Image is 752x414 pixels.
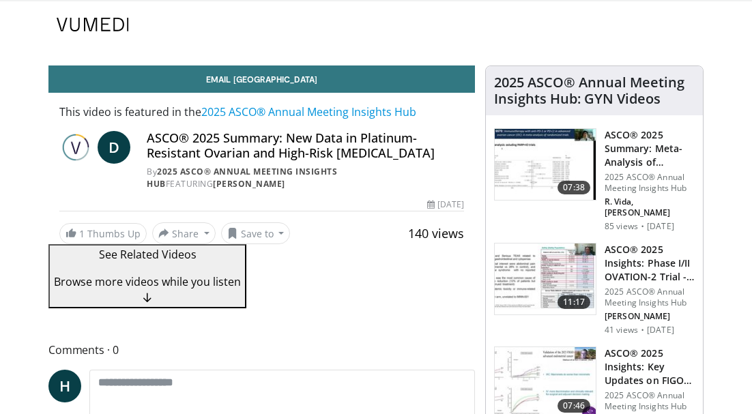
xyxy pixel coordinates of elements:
img: 27a61841-34ce-4a25-b9f4-bdd0d7462ece.150x105_q85_crop-smart_upscale.jpg [495,129,596,200]
a: 11:17 ASCO® 2025 Insights: Phase I/II OVATION-2 Trial - IMNN-001 + Neoadju… 2025 ASCO® Annual Mee... [494,243,695,336]
a: [PERSON_NAME] [213,178,285,190]
span: 140 views [408,225,464,241]
a: Email [GEOGRAPHIC_DATA] [48,65,475,93]
h3: ASCO® 2025 Summary: Meta-Analysis of Randomized Trials Using Anti-PD-1 or PD-L1 in Advanced Ovari... [605,128,695,169]
p: [DATE] [647,325,674,336]
div: · [641,221,644,232]
a: 2025 ASCO® Annual Meeting Insights Hub [201,104,416,119]
span: Browse more videos while you listen [54,274,241,289]
h3: ASCO® 2025 Insights: Phase I/II OVATION-2 Trial - IMNN-001 + Neoadjuvant/Adjuvant Chemo in Advanc... [605,243,695,284]
div: · [641,325,644,336]
span: 07:46 [558,399,590,413]
span: Comments 0 [48,341,475,359]
h3: ASCO® 2025 Insights: Key Updates on FIGO 2023 and Precision Risk Stratification in Endometrial Ca... [605,346,695,387]
span: 07:38 [558,181,590,194]
p: 85 views [605,221,638,232]
span: 1 [79,227,85,240]
img: 2025 ASCO® Annual Meeting Insights Hub [59,131,92,164]
a: 1 Thumbs Up [59,223,147,244]
p: See Related Videos [54,246,241,263]
button: Save to [221,222,291,244]
h4: 2025 ASCO® Annual Meeting Insights Hub: GYN Videos [494,74,695,107]
img: eed11912-33d7-4dd7-8f57-7b492d6c0699.150x105_q85_crop-smart_upscale.jpg [495,243,596,314]
p: 2025 ASCO® Annual Meeting Insights Hub [605,286,695,308]
button: See Related Videos Browse more videos while you listen [48,244,246,308]
p: Premal Thaker [605,311,695,322]
a: 2025 ASCO® Annual Meeting Insights Hub [147,166,337,190]
span: 11:17 [558,295,590,309]
p: 2025 ASCO® Annual Meeting Insights Hub [605,172,695,194]
div: By FEATURING [147,166,464,190]
p: 41 views [605,325,638,336]
div: [DATE] [427,198,464,211]
h4: ASCO® 2025 Summary: New Data in Platinum-Resistant Ovarian and High-Risk [MEDICAL_DATA] [147,131,464,160]
a: 07:38 ASCO® 2025 Summary: Meta-Analysis of Randomized Trials Using Anti-PD… 2025 ASCO® Annual Mee... [494,128,695,232]
button: Share [152,222,216,244]
p: 2025 ASCO® Annual Meeting Insights Hub [605,390,695,412]
a: H [48,370,81,402]
a: D [98,131,130,164]
p: [DATE] [647,221,674,232]
img: VuMedi Logo [57,18,129,31]
p: Riccardo Vida [605,196,695,218]
p: This video is featured in the [59,104,464,120]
